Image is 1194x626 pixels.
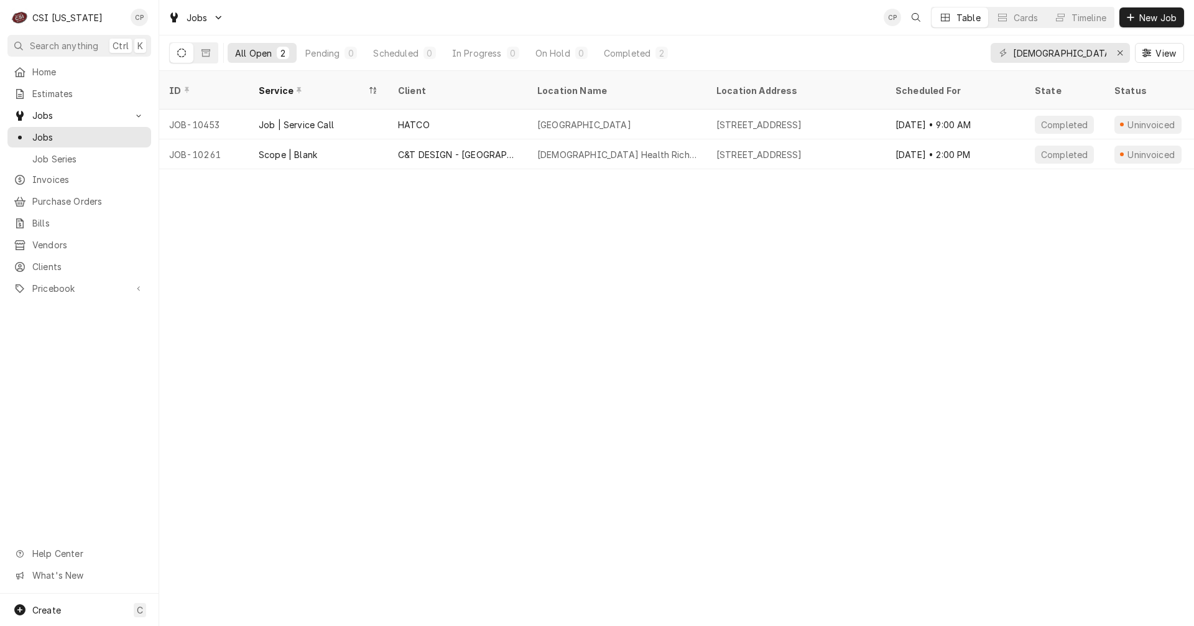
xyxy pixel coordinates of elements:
[7,213,151,233] a: Bills
[32,282,126,295] span: Pricebook
[1153,47,1178,60] span: View
[32,195,145,208] span: Purchase Orders
[11,9,29,26] div: CSI Kentucky's Avatar
[279,47,287,60] div: 2
[32,569,144,582] span: What's New
[32,131,145,144] span: Jobs
[535,47,570,60] div: On Hold
[716,118,802,131] div: [STREET_ADDRESS]
[1110,43,1130,63] button: Erase input
[32,173,145,186] span: Invoices
[32,217,145,230] span: Bills
[7,256,151,277] a: Clients
[163,7,229,28] a: Go to Jobs
[137,39,143,52] span: K
[131,9,148,26] div: CP
[426,47,433,60] div: 0
[159,139,249,169] div: JOB-10261
[7,191,151,212] a: Purchase Orders
[1040,148,1089,161] div: Completed
[32,547,144,560] span: Help Center
[32,152,145,166] span: Job Series
[537,148,696,161] div: [DEMOGRAPHIC_DATA] Health Richmond
[259,118,334,131] div: Job | Service Call
[1013,43,1106,63] input: Keyword search
[113,39,129,52] span: Ctrl
[7,543,151,564] a: Go to Help Center
[137,604,143,617] span: C
[30,39,98,52] span: Search anything
[1035,84,1094,97] div: State
[1137,11,1179,24] span: New Job
[578,47,585,60] div: 0
[886,110,1025,139] div: [DATE] • 9:00 AM
[1014,11,1039,24] div: Cards
[956,11,981,24] div: Table
[32,109,126,122] span: Jobs
[11,9,29,26] div: C
[7,35,151,57] button: Search anythingCtrlK
[1126,148,1177,161] div: Uninvoiced
[347,47,354,60] div: 0
[1119,7,1184,27] button: New Job
[7,83,151,104] a: Estimates
[187,11,208,24] span: Jobs
[131,9,148,26] div: Craig Pierce's Avatar
[604,47,650,60] div: Completed
[537,84,694,97] div: Location Name
[906,7,926,27] button: Open search
[884,9,901,26] div: Craig Pierce's Avatar
[1135,43,1184,63] button: View
[1071,11,1106,24] div: Timeline
[398,118,430,131] div: HATCO
[305,47,340,60] div: Pending
[716,84,873,97] div: Location Address
[259,84,366,97] div: Service
[537,118,631,131] div: [GEOGRAPHIC_DATA]
[7,169,151,190] a: Invoices
[452,47,502,60] div: In Progress
[235,47,272,60] div: All Open
[32,65,145,78] span: Home
[658,47,665,60] div: 2
[398,84,515,97] div: Client
[7,105,151,126] a: Go to Jobs
[509,47,517,60] div: 0
[159,110,249,139] div: JOB-10453
[373,47,418,60] div: Scheduled
[32,260,145,273] span: Clients
[259,148,317,161] div: Scope | Blank
[32,238,145,251] span: Vendors
[7,565,151,586] a: Go to What's New
[169,84,236,97] div: ID
[7,127,151,147] a: Jobs
[886,139,1025,169] div: [DATE] • 2:00 PM
[398,148,517,161] div: C&T DESIGN - [GEOGRAPHIC_DATA]
[7,235,151,255] a: Vendors
[7,278,151,299] a: Go to Pricebook
[895,84,1012,97] div: Scheduled For
[32,87,145,100] span: Estimates
[32,11,103,24] div: CSI [US_STATE]
[716,148,802,161] div: [STREET_ADDRESS]
[7,149,151,169] a: Job Series
[884,9,901,26] div: CP
[7,62,151,82] a: Home
[1040,118,1089,131] div: Completed
[1126,118,1177,131] div: Uninvoiced
[32,605,61,615] span: Create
